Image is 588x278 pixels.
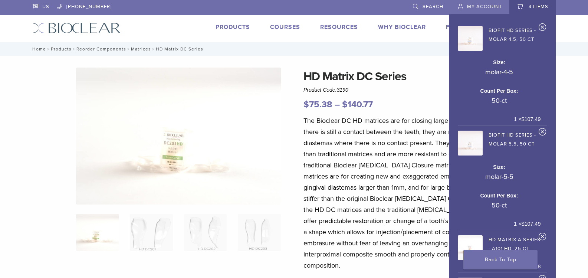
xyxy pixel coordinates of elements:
a: Why Bioclear [378,23,426,31]
span: 3190 [337,87,348,93]
span: $ [521,221,524,227]
span: 1 × [514,115,541,124]
dt: Size: [458,59,541,66]
nav: HD Matrix DC Series [27,42,561,56]
a: Products [51,46,72,52]
a: Biofit HD Series - Molar 4.5, 50 ct [458,24,541,51]
a: Remove Biofit HD Series - Molar 5.5, 50 ct from cart [539,128,546,139]
dt: Count Per Box: [458,192,541,200]
a: Remove HD Matrix A Series - A101 HD, 25 ct from cart [539,232,546,243]
img: Anterior HD DC Series Matrices [76,68,281,205]
span: My Account [467,4,502,10]
dt: Count Per Box: [458,87,541,95]
span: 4 items [529,4,548,10]
span: $ [521,116,524,122]
a: Back To Top [463,250,538,269]
img: Biofit HD Series - Molar 4.5, 50 ct [458,26,483,51]
a: Resources [320,23,358,31]
span: Search [423,4,443,10]
span: 1 × [514,220,541,228]
a: Matrices [131,46,151,52]
bdi: 140.77 [342,99,373,110]
a: Remove Biofit HD Series - Molar 4.5, 50 ct from cart [539,23,546,34]
a: HD Matrix A Series - A101 HD, 25 ct [458,233,541,260]
p: 50-ct [458,95,541,106]
img: HD Matrix DC Series - Image 4 [238,214,280,251]
a: Home [30,46,46,52]
img: HD Matrix DC Series - Image 3 [184,214,227,251]
img: HD Matrix DC Series - Image 2 [130,214,173,251]
bdi: 75.38 [303,99,332,110]
span: / [126,47,131,51]
a: Courses [270,23,300,31]
p: The Bioclear DC HD matrices are for closing large black triangles where there is still a contact ... [303,115,522,271]
a: Products [216,23,250,31]
span: / [151,47,156,51]
img: HD Matrix A Series - A101 HD, 25 ct [458,235,483,260]
bdi: 107.49 [521,221,541,227]
bdi: 107.49 [521,116,541,122]
span: $ [303,99,309,110]
a: Find A Doctor [446,23,495,31]
span: / [46,47,51,51]
img: Anterior-HD-DC-Series-Matrices-324x324.jpg [76,214,119,251]
p: 50-ct [458,200,541,211]
span: – [335,99,340,110]
h1: HD Matrix DC Series [303,68,522,85]
p: molar-4-5 [458,66,541,78]
span: / [72,47,76,51]
span: $ [342,99,348,110]
span: Product Code: [303,87,348,93]
img: Bioclear [33,23,121,33]
p: molar-5-5 [458,171,541,182]
img: Biofit HD Series - Molar 5.5, 50 ct [458,131,483,156]
dt: Size: [458,163,541,171]
a: Biofit HD Series - Molar 5.5, 50 ct [458,128,541,156]
a: Reorder Components [76,46,126,52]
